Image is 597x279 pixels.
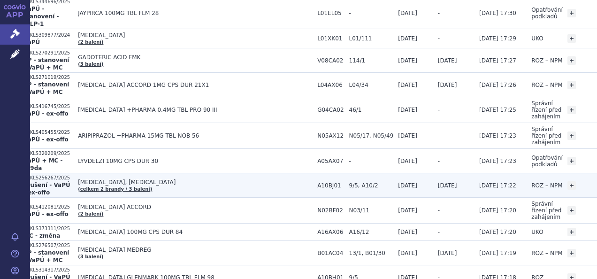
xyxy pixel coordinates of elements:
[317,57,344,64] span: V08CA02
[349,57,394,64] span: 114/1
[78,32,313,39] span: [MEDICAL_DATA]
[567,81,576,89] a: +
[531,7,563,20] span: Opatřování podkladů
[479,229,516,235] span: [DATE] 17:20
[23,232,60,239] strong: MC - změna
[23,6,59,27] strong: VaPÚ - stanovení - VILP-1
[23,81,69,95] strong: PP - stanovení - VaPÚ + MC
[78,82,313,88] span: [MEDICAL_DATA] ACCORD 1MG CPS DUR 21X1
[23,225,73,232] p: SUKLS373311/2025
[531,82,562,88] span: ROZ – NPM
[78,186,152,192] a: (celkem 2 brandy / 3 balení)
[78,158,313,164] span: LYVDELZI 10MG CPS DUR 30
[349,158,394,164] span: -
[349,10,394,16] span: -
[23,211,69,217] strong: VaPÚ - ex-offo
[349,132,394,139] span: N05/17, N05/49
[398,57,417,64] span: [DATE]
[531,250,562,256] span: ROZ – NPM
[78,247,313,253] span: [MEDICAL_DATA] MEDREG
[438,107,440,113] span: -
[349,82,394,88] span: L04/34
[438,158,440,164] span: -
[531,100,561,120] span: Správní řízení před zahájením
[398,10,417,16] span: [DATE]
[567,228,576,236] a: +
[438,10,440,16] span: -
[398,107,417,113] span: [DATE]
[398,182,417,189] span: [DATE]
[531,35,543,42] span: UKO
[349,35,394,42] span: L01/111
[398,229,417,235] span: [DATE]
[349,229,394,235] span: A16/12
[479,182,516,189] span: [DATE] 17:22
[479,158,516,164] span: [DATE] 17:23
[531,201,561,220] span: Správní řízení před zahájením
[317,250,344,256] span: B01AC04
[317,35,344,42] span: L01XK01
[23,57,69,71] strong: PP - stanovení - VaPÚ + MC
[398,132,417,139] span: [DATE]
[23,175,73,181] p: SUKLS256267/2025
[479,132,516,139] span: [DATE] 17:23
[531,229,543,235] span: UKO
[78,107,313,113] span: [MEDICAL_DATA] +PHARMA 0,4MG TBL PRO 90 III
[479,10,516,16] span: [DATE] 17:30
[23,136,69,143] strong: VaPÚ - ex-offo
[531,155,563,168] span: Opatřování podkladů
[78,39,103,45] a: (2 balení)
[479,107,516,113] span: [DATE] 17:25
[23,267,73,273] p: SUKLS314317/2025
[479,35,516,42] span: [DATE] 17:29
[398,82,417,88] span: [DATE]
[567,206,576,215] a: +
[531,182,562,189] span: ROZ – NPM
[398,35,417,42] span: [DATE]
[23,249,69,263] strong: PP - stanovení - VaPÚ + MC
[438,35,440,42] span: -
[479,57,516,64] span: [DATE] 17:27
[23,110,69,117] strong: VaPÚ - ex-offo
[78,10,313,16] span: JAYPIRCA 100MG TBL FLM 28
[349,250,394,256] span: 13/1, B01/30
[23,39,40,46] strong: VaPÚ
[438,57,457,64] span: [DATE]
[317,132,344,139] span: N05AX12
[398,250,417,256] span: [DATE]
[438,207,440,214] span: -
[23,129,73,136] p: SUKLS405455/2025
[531,126,561,146] span: Správní řízení před zahájením
[23,150,73,157] p: SUKLS320209/2025
[438,182,457,189] span: [DATE]
[78,62,103,67] a: (3 balení)
[23,204,73,210] p: SUKLS412081/2025
[78,54,313,61] span: GADOTERIC ACID FMK
[479,207,516,214] span: [DATE] 17:20
[317,182,344,189] span: A10BJ01
[23,103,73,110] p: SUKLS416745/2025
[438,229,440,235] span: -
[567,132,576,140] a: +
[438,82,457,88] span: [DATE]
[23,242,73,249] p: SUKLS276507/2025
[78,132,313,139] span: ARIPIPRAZOL +PHARMA 15MG TBL NOB 56
[317,207,344,214] span: N02BF02
[78,179,313,186] span: [MEDICAL_DATA], [MEDICAL_DATA]
[317,10,344,16] span: L01EL05
[317,82,344,88] span: L04AX06
[567,56,576,65] a: +
[438,250,457,256] span: [DATE]
[349,107,394,113] span: 46/1
[23,50,73,56] p: SUKLS270291/2025
[23,32,73,39] p: SUKLS309877/2024
[78,211,103,217] a: (2 balení)
[349,182,394,189] span: 9/5, A10/2
[23,157,63,171] strong: VaPÚ + MC - §39da
[23,182,70,196] strong: Zrušení - VaPÚ - ex-offo
[78,254,103,259] a: (3 balení)
[567,34,576,43] a: +
[317,107,344,113] span: G04CA02
[567,157,576,165] a: +
[479,82,516,88] span: [DATE] 17:26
